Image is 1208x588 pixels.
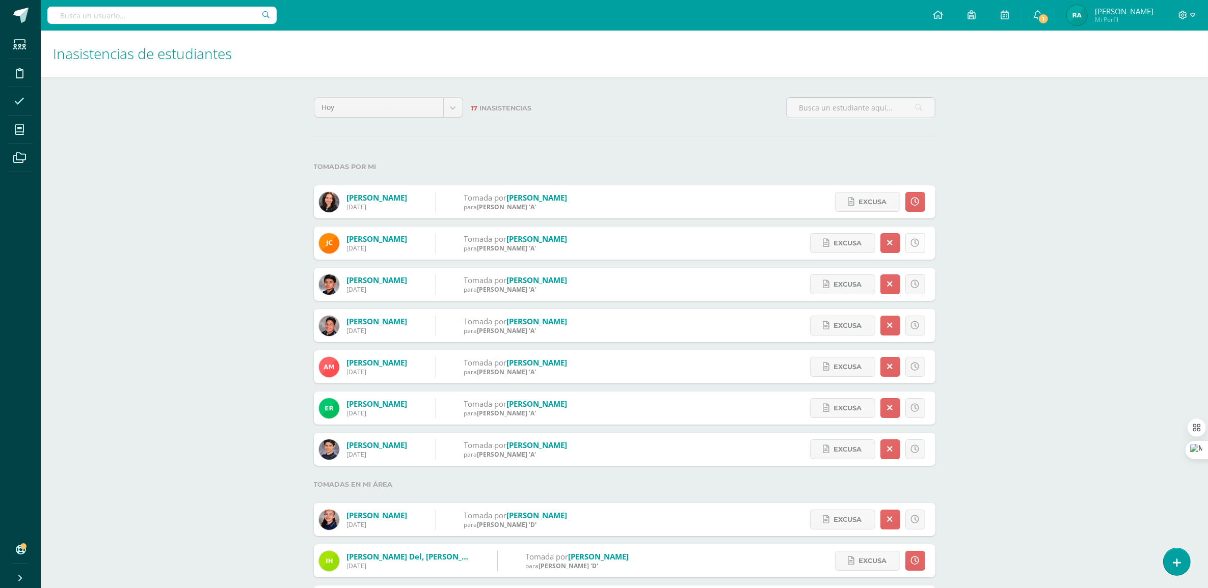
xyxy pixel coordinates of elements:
[322,98,436,117] span: Hoy
[810,439,875,459] a: Excusa
[464,520,568,529] div: para
[810,316,875,335] a: Excusa
[319,439,339,460] img: 0b480b9b8c0a3e498cb95d711f4a4059.png
[347,440,408,450] a: [PERSON_NAME]
[464,368,568,376] div: para
[464,326,568,335] div: para
[834,316,862,335] span: Excusa
[835,551,900,571] a: Excusa
[471,104,478,112] span: 17
[464,450,568,459] div: para
[464,357,507,368] span: Tomada por
[347,234,408,244] a: [PERSON_NAME]
[507,275,568,285] a: [PERSON_NAME]
[319,233,339,254] img: cefd657e40c7dc8fe023a8ffae011e30.png
[319,357,339,377] img: d4261349a38cbd7db0695d732c398509.png
[1095,6,1153,16] span: [PERSON_NAME]
[347,192,408,203] a: [PERSON_NAME]
[477,368,536,376] span: [PERSON_NAME] 'A'
[347,275,408,285] a: [PERSON_NAME]
[347,409,408,417] div: [DATE]
[347,551,487,562] a: [PERSON_NAME] Del, [PERSON_NAME]
[810,274,875,294] a: Excusa
[477,285,536,294] span: [PERSON_NAME] 'A'
[347,510,408,520] a: [PERSON_NAME]
[480,104,532,112] span: Inasistencias
[477,203,536,211] span: [PERSON_NAME] 'A'
[464,234,507,244] span: Tomada por
[464,203,568,211] div: para
[347,399,408,409] a: [PERSON_NAME]
[347,244,408,253] div: [DATE]
[319,192,339,212] img: 1ec36a1bd6566244a08962e2e188ebea.png
[319,398,339,418] img: d7c9aabb7aa3d92faa156e5a3aa94661.png
[477,409,536,417] span: [PERSON_NAME] 'A'
[835,192,900,212] a: Excusa
[526,562,629,570] div: para
[507,192,568,203] a: [PERSON_NAME]
[526,551,569,562] span: Tomada por
[464,316,507,326] span: Tomada por
[859,192,887,211] span: Excusa
[810,233,875,253] a: Excusa
[507,316,568,326] a: [PERSON_NAME]
[464,285,568,294] div: para
[314,98,463,117] a: Hoy
[810,398,875,418] a: Excusa
[319,316,339,336] img: 3d8bc0e2d2f14308ffe71c8383c083f6.png
[53,44,232,63] span: Inasistencias de estudiantes
[507,399,568,409] a: [PERSON_NAME]
[319,274,339,295] img: 4157b1ebea012e337e28b0a4cefaaf66.png
[477,244,536,253] span: [PERSON_NAME] 'A'
[464,192,507,203] span: Tomada por
[810,357,875,377] a: Excusa
[477,520,537,529] span: [PERSON_NAME] 'D'
[834,357,862,376] span: Excusa
[787,98,935,118] input: Busca un estudiante aquí...
[347,326,408,335] div: [DATE]
[347,368,408,376] div: [DATE]
[569,551,629,562] a: [PERSON_NAME]
[477,326,536,335] span: [PERSON_NAME] 'A'
[834,399,862,417] span: Excusa
[347,520,408,529] div: [DATE]
[464,275,507,285] span: Tomada por
[1038,13,1049,24] span: 1
[834,275,862,294] span: Excusa
[834,234,862,253] span: Excusa
[464,399,507,409] span: Tomada por
[314,474,935,495] label: Tomadas en mi área
[47,7,277,24] input: Busca un usuario...
[1095,15,1153,24] span: Mi Perfil
[347,203,408,211] div: [DATE]
[507,440,568,450] a: [PERSON_NAME]
[507,234,568,244] a: [PERSON_NAME]
[539,562,599,570] span: [PERSON_NAME] 'D'
[1067,5,1087,25] img: 42a794515383cd36c1593cd70a18a66d.png
[477,450,536,459] span: [PERSON_NAME] 'A'
[347,357,408,368] a: [PERSON_NAME]
[464,244,568,253] div: para
[314,156,935,177] label: Tomadas por mi
[859,551,887,570] span: Excusa
[347,450,408,459] div: [DATE]
[464,409,568,417] div: para
[464,510,507,520] span: Tomada por
[834,510,862,529] span: Excusa
[319,510,339,530] img: 4806a8ddfd948847e29571eaf06c2dc0.png
[319,551,339,571] img: 649cb6db62e79121543746d0a05711fe.png
[464,440,507,450] span: Tomada por
[507,357,568,368] a: [PERSON_NAME]
[347,285,408,294] div: [DATE]
[810,510,875,529] a: Excusa
[347,562,469,570] div: [DATE]
[507,510,568,520] a: [PERSON_NAME]
[834,440,862,459] span: Excusa
[347,316,408,326] a: [PERSON_NAME]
